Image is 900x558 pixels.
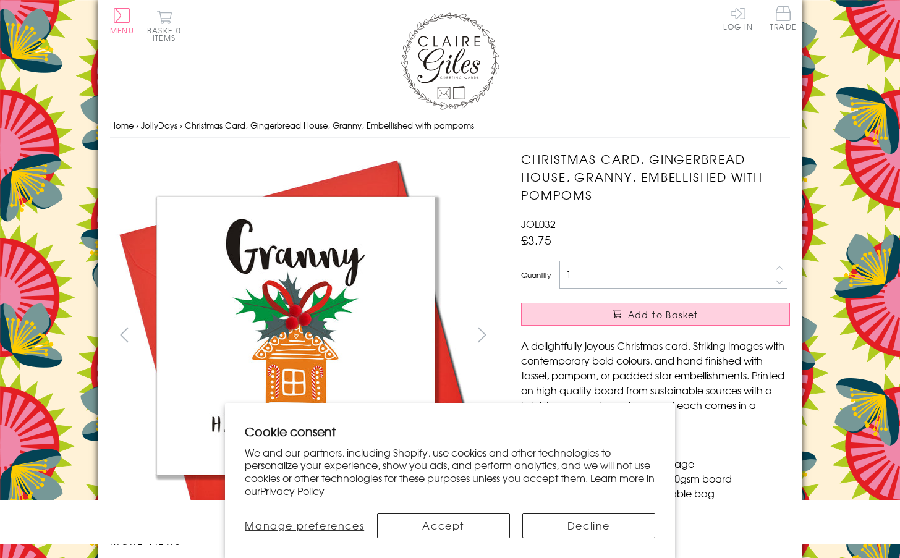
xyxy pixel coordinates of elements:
[245,518,364,533] span: Manage preferences
[496,150,867,521] img: Christmas Card, Gingerbread House, Granny, Embellished with pompoms
[377,513,510,538] button: Accept
[401,12,499,110] img: Claire Giles Greetings Cards
[110,25,134,36] span: Menu
[723,6,753,30] a: Log In
[185,119,474,131] span: Christmas Card, Gingerbread House, Granny, Embellished with pompoms
[770,6,796,30] span: Trade
[147,10,181,41] button: Basket0 items
[136,119,138,131] span: ›
[245,446,655,497] p: We and our partners, including Shopify, use cookies and other technologies to personalize your ex...
[469,321,496,349] button: next
[110,150,481,521] img: Christmas Card, Gingerbread House, Granny, Embellished with pompoms
[260,483,325,498] a: Privacy Policy
[521,269,551,281] label: Quantity
[141,119,177,131] a: JollyDays
[770,6,796,33] a: Trade
[521,150,790,203] h1: Christmas Card, Gingerbread House, Granny, Embellished with pompoms
[245,423,655,440] h2: Cookie consent
[245,513,365,538] button: Manage preferences
[110,113,790,138] nav: breadcrumbs
[521,303,790,326] button: Add to Basket
[521,231,551,248] span: £3.75
[521,216,556,231] span: JOL032
[522,513,655,538] button: Decline
[110,321,138,349] button: prev
[110,8,134,34] button: Menu
[521,338,790,427] p: A delightfully joyous Christmas card. Striking images with contemporary bold colours, and hand fi...
[153,25,181,43] span: 0 items
[180,119,182,131] span: ›
[628,308,698,321] span: Add to Basket
[110,119,134,131] a: Home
